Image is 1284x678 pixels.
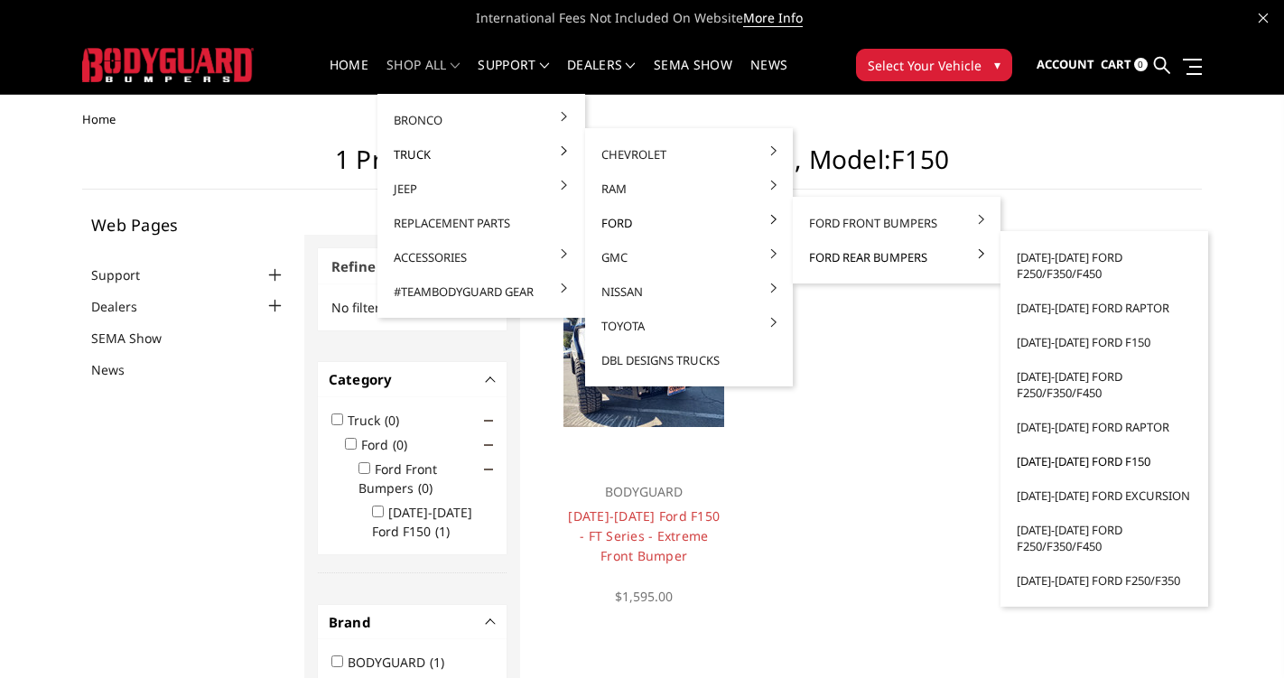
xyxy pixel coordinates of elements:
[435,523,450,540] span: (1)
[478,59,549,94] a: Support
[361,436,418,453] label: Ford
[385,206,578,240] a: Replacement Parts
[82,48,254,81] img: BODYGUARD BUMPERS
[358,460,443,497] label: Ford Front Bumpers
[348,654,455,671] label: BODYGUARD
[856,49,1012,81] button: Select Your Vehicle
[750,59,787,94] a: News
[592,343,786,377] a: DBL Designs Trucks
[1008,359,1201,410] a: [DATE]-[DATE] Ford F250/F350/F450
[385,103,578,137] a: Bronco
[592,137,786,172] a: Chevrolet
[1008,240,1201,291] a: [DATE]-[DATE] Ford F250/F350/F450
[91,217,286,233] h5: Web Pages
[592,274,786,309] a: Nissan
[1008,563,1201,598] a: [DATE]-[DATE] Ford F250/F350
[1101,41,1148,89] a: Cart 0
[329,369,497,390] h4: Category
[330,59,368,94] a: Home
[1037,56,1094,72] span: Account
[385,172,578,206] a: Jeep
[484,416,493,425] span: Click to show/hide children
[592,309,786,343] a: Toyota
[565,481,722,503] p: BODYGUARD
[1037,41,1094,89] a: Account
[1101,56,1131,72] span: Cart
[1008,513,1201,563] a: [DATE]-[DATE] Ford F250/F350/F450
[800,206,993,240] a: Ford Front Bumpers
[418,479,433,497] span: (0)
[386,59,460,94] a: shop all
[385,137,578,172] a: Truck
[82,111,116,127] span: Home
[1008,444,1201,478] a: [DATE]-[DATE] Ford F150
[91,297,160,316] a: Dealers
[348,412,410,429] label: Truck
[82,144,1202,190] h1: 1 Product(s) for Year:2019, Make:Ford, Model:F150
[487,618,496,627] button: -
[592,172,786,206] a: Ram
[91,265,163,284] a: Support
[800,240,993,274] a: Ford Rear Bumpers
[372,504,472,540] label: [DATE]-[DATE] Ford F150
[868,56,982,75] span: Select Your Vehicle
[1008,478,1201,513] a: [DATE]-[DATE] Ford Excursion
[331,299,436,316] span: No filters applied
[1194,591,1284,678] iframe: Chat Widget
[1134,58,1148,71] span: 0
[329,612,497,633] h4: Brand
[91,360,147,379] a: News
[1008,410,1201,444] a: [DATE]-[DATE] Ford Raptor
[91,329,184,348] a: SEMA Show
[592,240,786,274] a: GMC
[484,441,493,450] span: Click to show/hide children
[487,375,496,384] button: -
[385,240,578,274] a: Accessories
[385,412,399,429] span: (0)
[385,274,578,309] a: #TeamBodyguard Gear
[592,206,786,240] a: Ford
[743,9,803,27] a: More Info
[484,465,493,474] span: Click to show/hide children
[393,436,407,453] span: (0)
[1008,325,1201,359] a: [DATE]-[DATE] Ford F150
[994,55,1000,74] span: ▾
[1008,291,1201,325] a: [DATE]-[DATE] Ford Raptor
[654,59,732,94] a: SEMA Show
[430,654,444,671] span: (1)
[615,588,673,605] span: $1,595.00
[318,248,507,285] h3: Refine by
[568,507,720,564] a: [DATE]-[DATE] Ford F150 - FT Series - Extreme Front Bumper
[567,59,636,94] a: Dealers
